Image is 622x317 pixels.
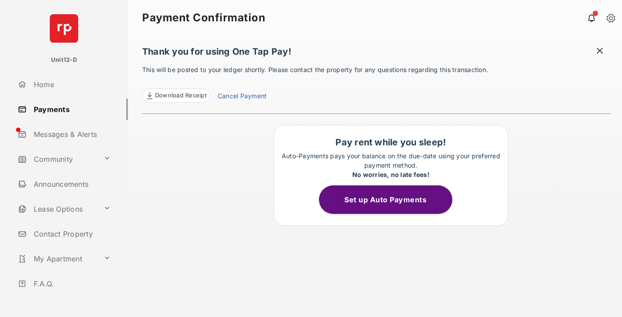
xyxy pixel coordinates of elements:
button: Set up Auto Payments [319,185,452,214]
img: svg+xml;base64,PHN2ZyB4bWxucz0iaHR0cDovL3d3dy53My5vcmcvMjAwMC9zdmciIHdpZHRoPSI2NCIgaGVpZ2h0PSI2NC... [50,14,78,43]
p: Auto-Payments pays your balance on the due-date using your preferred payment method. [279,151,503,179]
a: Payments [14,99,128,120]
span: Download Receipt [155,91,207,100]
div: No worries, no late fees! [279,170,503,179]
p: Unit12-D [51,56,77,64]
a: Set up Auto Payments [319,195,463,204]
h1: Thank you for using One Tap Pay! [142,46,611,61]
a: Messages & Alerts [14,124,128,145]
a: Announcements [14,173,128,195]
p: This will be posted to your ledger shortly. Please contact the property for any questions regardi... [142,65,611,103]
a: Contact Property [14,223,128,245]
a: F.A.Q. [14,273,128,294]
a: Lease Options [14,198,100,220]
a: My Apartment [14,248,100,269]
strong: Payment Confirmation [142,12,265,23]
a: Download Receipt [142,88,211,103]
h1: Pay rent while you sleep! [279,137,503,148]
a: Cancel Payment [218,91,267,103]
a: Home [14,74,128,95]
a: Community [14,148,100,170]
